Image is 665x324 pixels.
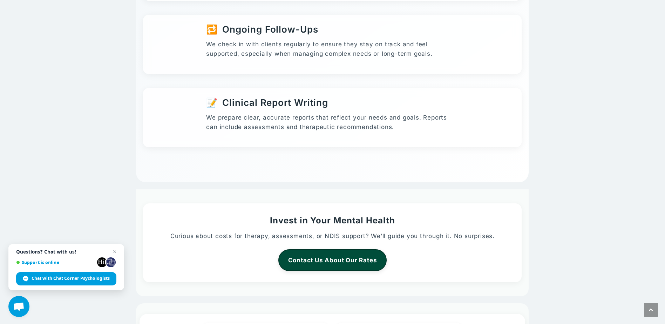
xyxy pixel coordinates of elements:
[16,249,116,255] span: Questions? Chat with us!
[206,24,217,35] span: 🔁
[206,113,459,132] p: We prepare clear, accurate reports that reflect your needs and goals. Reports can include assessm...
[32,275,110,282] span: Chat with Chat Corner Psychologists
[8,296,29,317] div: Open chat
[206,40,459,59] p: We check in with clients regularly to ensure they stay on track and feel supported, especially wh...
[206,23,459,36] h3: Ongoing Follow-Ups
[644,303,658,317] a: Scroll to the top of the page
[206,97,217,108] span: 📝
[156,231,509,241] p: Curious about costs for therapy, assessments, or NDIS support? We’ll guide you through it. No sur...
[16,272,116,285] div: Chat with Chat Corner Psychologists
[110,248,119,256] span: Close chat
[156,215,509,227] h2: Invest in Your Mental Health
[16,260,95,265] span: Support is online
[206,96,459,109] h3: Clinical Report Writing
[136,189,529,296] section: Rates and Fees Inquiry
[278,249,387,271] a: Contact Us About Our Rates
